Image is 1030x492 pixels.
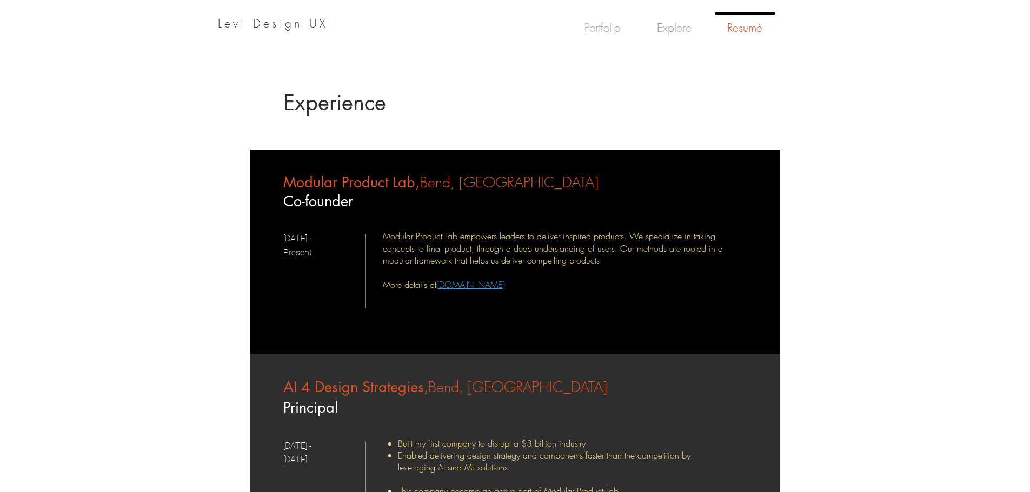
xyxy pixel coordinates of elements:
span: AI 4 Design Strategies, [283,378,607,396]
p: Portfolio [580,13,624,43]
h3: Experience [283,89,451,117]
span: Built my first company to disrupt a $3 billion industry [398,437,586,449]
a: Resumé [710,12,780,34]
span: Co-founder [283,192,353,211]
span: Bend, [GEOGRAPHIC_DATA] [420,173,599,192]
a: [DOMAIN_NAME] [436,279,505,291]
span: Principal [283,398,338,417]
p: Resumé [723,15,767,43]
nav: Site [566,12,780,34]
span: [DATE] - [DATE] [283,441,312,465]
a: Explore [639,12,710,34]
span: Modular Product Lab, [283,173,420,192]
span: Enabled delivering design strategy and components faster than the competition by leveraging AI an... [398,449,690,473]
a: Levi Design UX [218,16,328,31]
a: Portfolio [566,12,639,34]
span: Modular Product Lab empowers leaders to deliver inspired products. We specialize in taking concep... [383,230,723,266]
span: Present [283,247,312,258]
span: [DATE] - [283,233,312,244]
span: More details at [383,279,436,291]
p: Explore [653,13,696,43]
span: Bend, [GEOGRAPHIC_DATA] [428,378,607,396]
